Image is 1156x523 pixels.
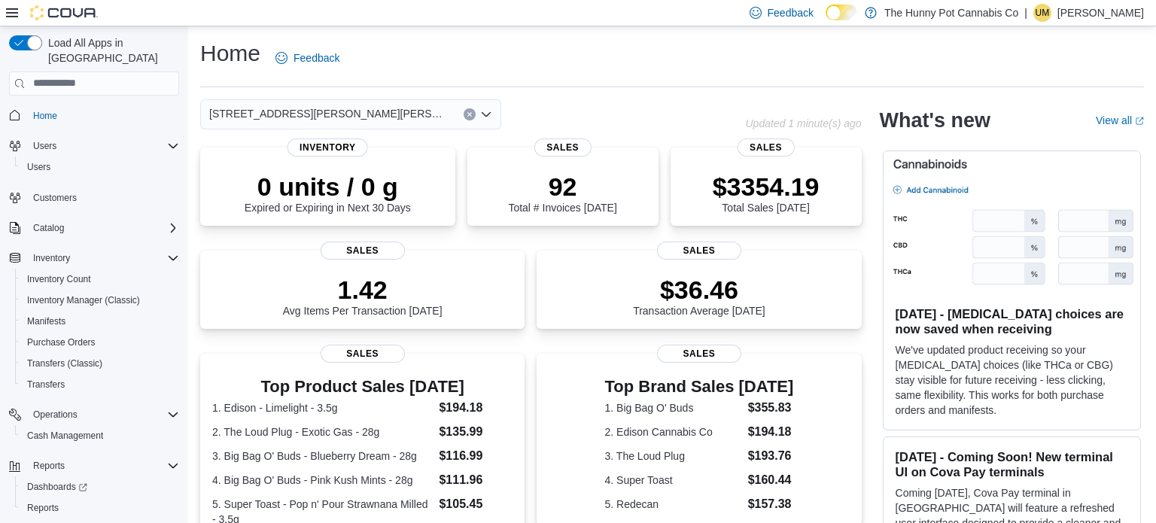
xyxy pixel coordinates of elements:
span: Feedback [768,5,814,20]
a: Dashboards [15,476,185,497]
div: Avg Items Per Transaction [DATE] [283,275,443,317]
button: Inventory Count [15,269,185,290]
span: Users [27,161,50,173]
span: Inventory [33,252,70,264]
button: Catalog [3,217,185,239]
span: Inventory [27,249,179,267]
button: Customers [3,187,185,208]
p: 1.42 [283,275,443,305]
dd: $193.76 [748,447,794,465]
h3: Top Product Sales [DATE] [212,378,513,396]
a: Purchase Orders [21,333,102,351]
span: Dark Mode [826,20,826,21]
div: Transaction Average [DATE] [633,275,765,317]
p: We've updated product receiving so your [MEDICAL_DATA] choices (like THCa or CBG) stay visible fo... [896,342,1128,418]
span: Manifests [21,312,179,330]
span: Load All Apps in [GEOGRAPHIC_DATA] [42,35,179,65]
span: UM [1036,4,1050,22]
span: Catalog [33,222,64,234]
div: Uldarico Maramo [1033,4,1051,22]
a: Feedback [269,43,345,73]
span: Inventory [287,138,368,157]
h3: Top Brand Sales [DATE] [605,378,794,396]
h1: Home [200,38,260,68]
p: The Hunny Pot Cannabis Co [884,4,1018,22]
dt: 4. Super Toast [605,473,742,488]
p: | [1024,4,1027,22]
p: [PERSON_NAME] [1057,4,1144,22]
p: 92 [508,172,616,202]
span: Sales [657,345,741,363]
dt: 2. The Loud Plug - Exotic Gas - 28g [212,424,433,439]
button: Users [27,137,62,155]
dt: 3. The Loud Plug [605,449,742,464]
a: View allExternal link [1096,114,1144,126]
h3: [DATE] - [MEDICAL_DATA] choices are now saved when receiving [896,306,1128,336]
span: Reports [27,502,59,514]
a: Manifests [21,312,71,330]
span: Reports [21,499,179,517]
a: Transfers (Classic) [21,354,108,372]
dt: 4. Big Bag O' Buds - Pink Kush Mints - 28g [212,473,433,488]
span: Cash Management [27,430,103,442]
button: Reports [27,457,71,475]
dd: $157.38 [748,495,794,513]
span: Customers [33,192,77,204]
dd: $160.44 [748,471,794,489]
span: Home [33,110,57,122]
a: Users [21,158,56,176]
img: Cova [30,5,98,20]
a: Dashboards [21,478,93,496]
button: Reports [3,455,185,476]
dd: $194.18 [439,399,513,417]
dd: $194.18 [748,423,794,441]
dt: 1. Edison - Limelight - 3.5g [212,400,433,415]
div: Expired or Expiring in Next 30 Days [245,172,411,214]
button: Users [3,135,185,157]
a: Reports [21,499,65,517]
span: Purchase Orders [27,336,96,348]
span: Home [27,106,179,125]
button: Purchase Orders [15,332,185,353]
button: Cash Management [15,425,185,446]
span: Sales [321,345,405,363]
button: Operations [3,404,185,425]
span: Transfers [27,379,65,391]
span: Reports [33,460,65,472]
span: Dashboards [21,478,179,496]
span: Inventory Count [27,273,91,285]
dd: $111.96 [439,471,513,489]
span: Customers [27,188,179,207]
span: Feedback [294,50,339,65]
span: Operations [27,406,179,424]
p: 0 units / 0 g [245,172,411,202]
span: Cash Management [21,427,179,445]
span: Transfers (Classic) [27,357,102,369]
p: Updated 1 minute(s) ago [745,117,861,129]
dt: 5. Redecan [605,497,742,512]
button: Users [15,157,185,178]
input: Dark Mode [826,5,857,20]
h3: [DATE] - Coming Soon! New terminal UI on Cova Pay terminals [896,449,1128,479]
dd: $135.99 [439,423,513,441]
span: Dashboards [27,481,87,493]
a: Transfers [21,376,71,394]
dd: $355.83 [748,399,794,417]
button: Transfers (Classic) [15,353,185,374]
span: Sales [321,242,405,260]
dd: $105.45 [439,495,513,513]
button: Open list of options [480,108,492,120]
dt: 1. Big Bag O' Buds [605,400,742,415]
span: Sales [534,138,592,157]
p: $3354.19 [713,172,820,202]
svg: External link [1135,117,1144,126]
a: Home [27,107,63,125]
span: Users [33,140,56,152]
span: Manifests [27,315,65,327]
span: Purchase Orders [21,333,179,351]
span: Inventory Manager (Classic) [27,294,140,306]
button: Manifests [15,311,185,332]
button: Inventory [27,249,76,267]
button: Operations [27,406,84,424]
a: Inventory Count [21,270,97,288]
